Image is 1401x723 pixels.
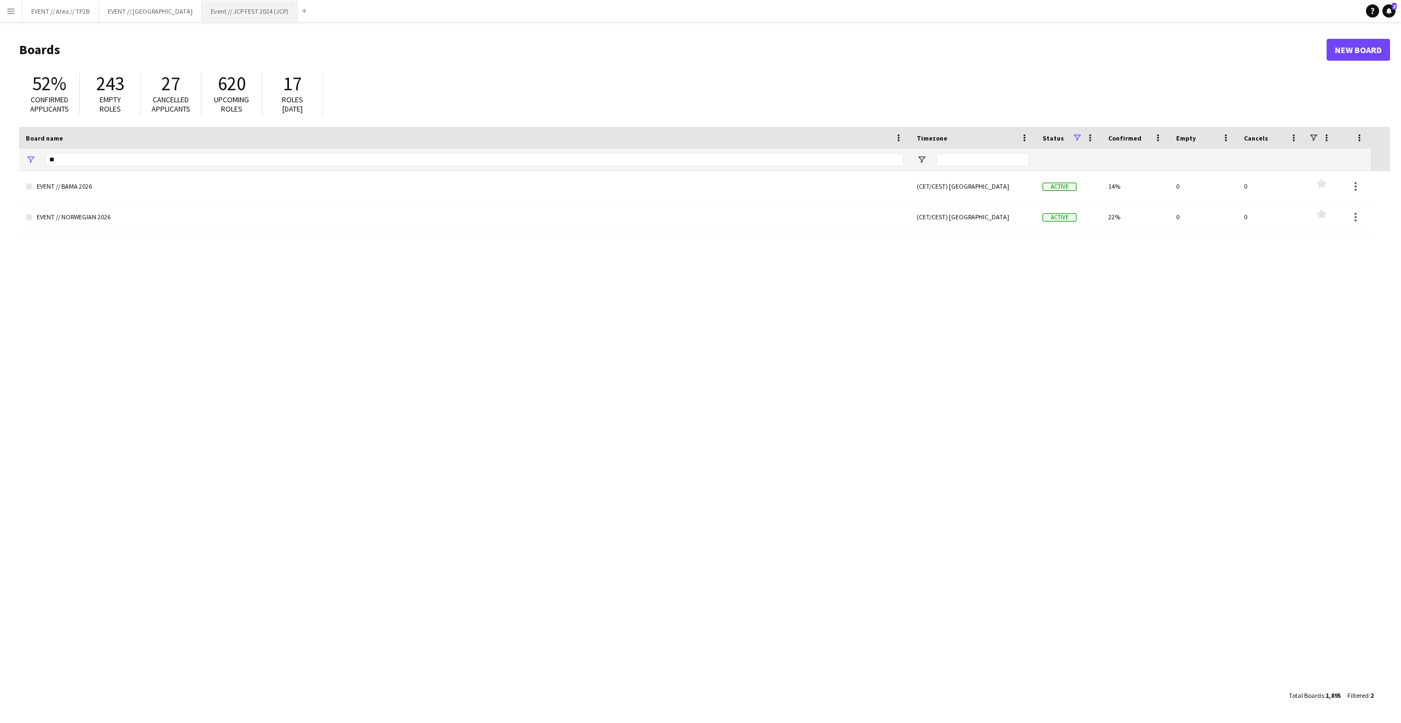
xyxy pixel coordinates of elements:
[218,72,246,96] span: 620
[1176,134,1196,142] span: Empty
[1370,691,1374,699] span: 2
[1170,202,1237,232] div: 0
[917,155,927,165] button: Open Filter Menu
[26,155,36,165] button: Open Filter Menu
[161,72,180,96] span: 27
[1043,183,1076,191] span: Active
[30,95,69,114] span: Confirmed applicants
[282,95,303,114] span: Roles [DATE]
[1237,202,1305,232] div: 0
[936,153,1029,166] input: Timezone Filter Input
[45,153,904,166] input: Board name Filter Input
[283,72,302,96] span: 17
[26,171,904,202] a: EVENT // BAMA 2026
[214,95,249,114] span: Upcoming roles
[1289,691,1324,699] span: Total Boards
[1392,3,1397,10] span: 2
[1347,685,1374,706] div: :
[26,134,63,142] span: Board name
[22,1,99,22] button: EVENT // Atea // TP2B
[917,134,947,142] span: Timezone
[99,1,202,22] button: EVENT // [GEOGRAPHIC_DATA]
[910,171,1036,201] div: (CET/CEST) [GEOGRAPHIC_DATA]
[1043,213,1076,221] span: Active
[1102,171,1170,201] div: 14%
[1382,4,1396,18] a: 2
[96,72,124,96] span: 243
[1102,202,1170,232] div: 22%
[1108,134,1142,142] span: Confirmed
[32,72,66,96] span: 52%
[1325,691,1341,699] span: 1,895
[1327,39,1390,61] a: New Board
[1347,691,1369,699] span: Filtered
[1237,171,1305,201] div: 0
[1170,171,1237,201] div: 0
[1043,134,1064,142] span: Status
[100,95,121,114] span: Empty roles
[19,42,1327,58] h1: Boards
[910,202,1036,232] div: (CET/CEST) [GEOGRAPHIC_DATA]
[1289,685,1341,706] div: :
[152,95,190,114] span: Cancelled applicants
[202,1,298,22] button: Event // JCP FEST 2024 (JCP)
[1244,134,1268,142] span: Cancels
[26,202,904,232] a: EVENT // NORWEGIAN 2026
